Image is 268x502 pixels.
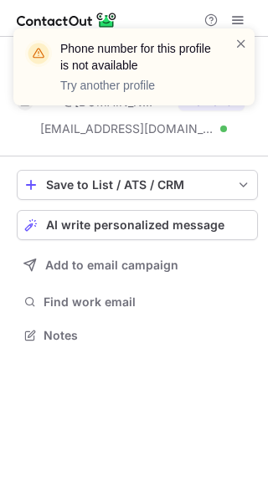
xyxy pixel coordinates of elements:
span: Add to email campaign [45,259,178,272]
img: ContactOut v5.3.10 [17,10,117,30]
button: Find work email [17,290,258,314]
span: Find work email [44,295,251,310]
button: Notes [17,324,258,347]
span: Notes [44,328,251,343]
div: Save to List / ATS / CRM [46,178,229,192]
p: Try another profile [60,77,214,94]
header: Phone number for this profile is not available [60,40,214,74]
button: AI write personalized message [17,210,258,240]
img: warning [25,40,52,67]
button: save-profile-one-click [17,170,258,200]
span: AI write personalized message [46,218,224,232]
button: Add to email campaign [17,250,258,280]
